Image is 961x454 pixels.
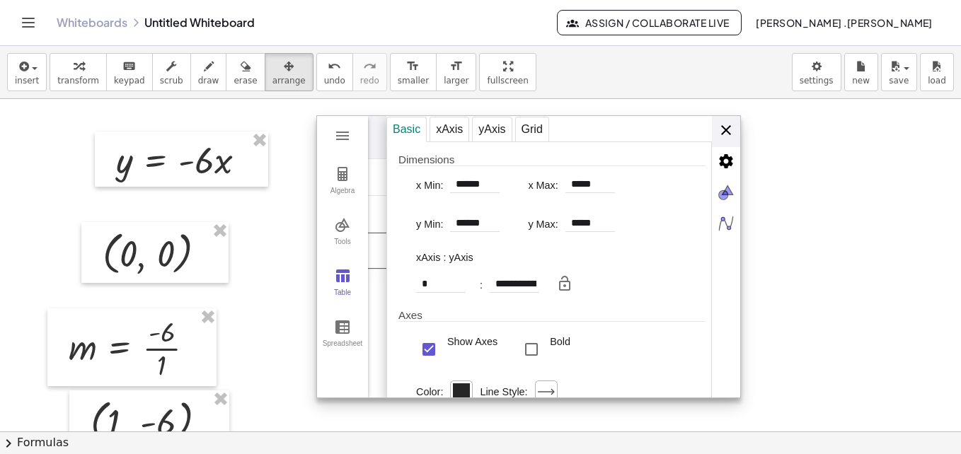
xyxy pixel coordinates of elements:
span: erase [234,76,257,86]
img: svg+xml;base64,PHN2ZyB4bWxucz0iaHR0cDovL3d3dy53My5vcmcvMjAwMC9zdmciIHZpZXdCb3g9IjAgMCA1MTIgNTEyIi... [712,178,740,206]
div: Table [320,289,365,308]
button: fullscreen [479,53,536,91]
div: Line Style: [480,386,527,397]
span: Assign / Collaborate Live [569,16,730,29]
div: Dimensions [398,153,706,166]
span: [PERSON_NAME] .[PERSON_NAME] [756,16,933,29]
div: xAxis : yAxis [416,252,473,263]
button: erase [226,53,265,91]
button: load [920,53,954,91]
button: arrange [265,53,313,91]
button: Assign / Collaborate Live [557,10,742,35]
span: new [852,76,870,86]
div: Show Axes [447,335,497,363]
button: draw [190,53,227,91]
div: : [480,279,483,291]
i: redo [363,58,376,75]
li: Graphics [712,178,740,209]
span: fullscreen [487,76,528,86]
div: Show Axes [416,330,497,369]
div: Graphing Calculator [316,115,741,398]
button: undoundo [316,53,353,91]
img: svg+xml;base64,PHN2ZyB4bWxucz0iaHR0cDovL3d3dy53My5vcmcvMjAwMC9zdmciIHdpZHRoPSIyNCIgaGVpZ2h0PSIyNC... [712,116,740,144]
div: Axes [398,309,706,322]
div: Basic [386,117,427,142]
div: Color: [416,386,443,397]
button: save [881,53,917,91]
span: redo [360,76,379,86]
i: undo [328,58,341,75]
a: Whiteboards [57,16,127,30]
button: insert [7,53,47,91]
button: redoredo [352,53,387,91]
span: keypad [114,76,145,86]
img: Main Menu [334,127,351,144]
span: transform [57,76,99,86]
span: insert [15,76,39,86]
span: arrange [272,76,306,86]
button: format_sizesmaller [390,53,437,91]
img: svg+xml;base64,PHN2ZyB4bWxucz0iaHR0cDovL3d3dy53My5vcmcvMjAwMC9zdmciIHdpZHRoPSIyNCIgaGVpZ2h0PSIyNC... [712,147,740,175]
div: Bold [550,335,570,363]
li: Algebra [712,209,740,240]
span: scrub [160,76,183,86]
label: y Max: [528,219,558,230]
button: format_sizelarger [436,53,476,91]
span: settings [800,76,834,86]
span: smaller [398,76,429,86]
div: Bold [519,330,570,369]
label: y Min: [416,219,443,230]
button: scrub [152,53,191,91]
i: keyboard [122,58,136,75]
button: settings [792,53,841,91]
div: Algebra [320,187,365,206]
button: transform [50,53,107,91]
span: undo [324,76,345,86]
span: load [928,76,946,86]
i: format_size [406,58,420,75]
i: format_size [449,58,463,75]
li: Advanced [712,147,740,178]
button: Toggle navigation [17,11,40,34]
button: keyboardkeypad [106,53,153,91]
div: xAxis [430,117,469,142]
div: yAxis [472,117,512,142]
span: larger [444,76,468,86]
button: new [844,53,878,91]
button: [PERSON_NAME] .[PERSON_NAME] [744,10,944,35]
div: Tools [320,238,365,257]
label: x Min: [416,180,443,191]
label: x Max: [528,180,558,191]
div: Grid [515,117,549,142]
span: draw [198,76,219,86]
div: Spreadsheet [320,339,365,359]
span: save [889,76,909,86]
img: svg+xml;base64,PHN2ZyB4bWxucz0iaHR0cDovL3d3dy53My5vcmcvMjAwMC9zdmciIHhtbG5zOnhsaW5rPSJodHRwOi8vd3... [712,209,740,238]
